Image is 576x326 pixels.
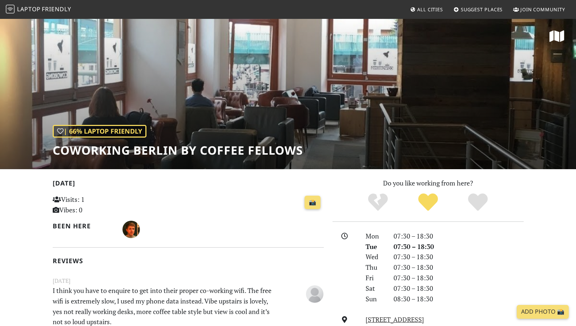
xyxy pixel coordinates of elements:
[6,3,71,16] a: LaptopFriendly LaptopFriendly
[53,143,303,157] h1: Coworking Berlin by Coffee Fellows
[53,222,114,230] h2: Been here
[417,6,443,13] span: All Cities
[407,3,446,16] a: All Cities
[306,285,323,303] img: blank-535327c66bd565773addf3077783bbfce4b00ec00e9fd257753287c682c7fa38.png
[389,294,528,304] div: 08:30 – 18:30
[389,241,528,252] div: 07:30 – 18:30
[353,192,403,212] div: No
[453,192,503,212] div: Definitely!
[451,3,506,16] a: Suggest Places
[517,305,569,319] a: Add Photo 📸
[48,276,328,285] small: [DATE]
[361,231,389,241] div: Mon
[520,6,565,13] span: Join Community
[403,192,453,212] div: Yes
[42,5,71,13] span: Friendly
[389,283,528,294] div: 07:30 – 18:30
[361,241,389,252] div: Tue
[361,262,389,273] div: Thu
[366,315,424,324] a: [STREET_ADDRESS]
[305,196,321,209] a: 📸
[306,289,323,297] span: Anonymous
[389,231,528,241] div: 07:30 – 18:30
[361,252,389,262] div: Wed
[461,6,503,13] span: Suggest Places
[53,125,146,138] div: | 66% Laptop Friendly
[122,224,140,233] span: Tom Chambers
[122,221,140,238] img: 3149-tom.jpg
[333,178,524,188] p: Do you like working from here?
[361,273,389,283] div: Fri
[389,262,528,273] div: 07:30 – 18:30
[389,252,528,262] div: 07:30 – 18:30
[510,3,568,16] a: Join Community
[53,179,324,190] h2: [DATE]
[53,194,137,215] p: Visits: 1 Vibes: 0
[361,283,389,294] div: Sat
[6,5,15,13] img: LaptopFriendly
[53,257,324,265] h2: Reviews
[389,273,528,283] div: 07:30 – 18:30
[17,5,41,13] span: Laptop
[361,294,389,304] div: Sun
